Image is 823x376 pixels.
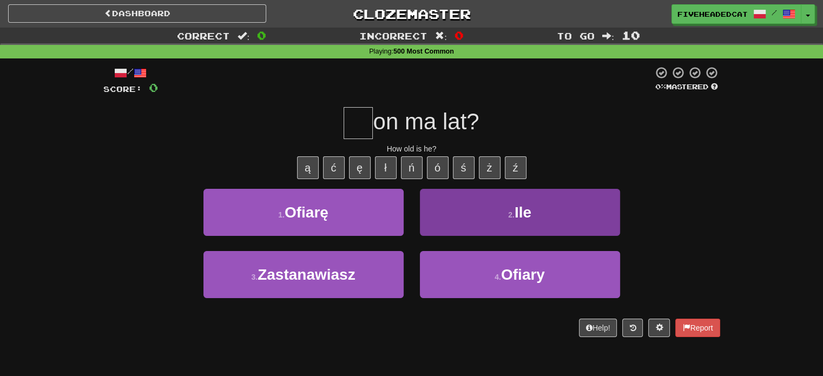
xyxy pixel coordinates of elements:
span: : [238,31,249,41]
span: Zastanawiasz [258,266,355,283]
button: 1.Ofiarę [203,189,404,236]
button: 3.Zastanawiasz [203,251,404,298]
span: 0 [257,29,266,42]
span: : [602,31,614,41]
button: Help! [579,319,617,337]
small: 3 . [251,273,258,281]
span: : [435,31,447,41]
button: 2.Ile [420,189,620,236]
span: To go [557,30,595,41]
div: Mastered [653,82,720,92]
span: Score: [103,84,142,94]
button: ą [297,156,319,179]
span: on ma lat? [373,109,479,134]
button: ń [401,156,423,179]
small: 1 . [278,210,285,219]
small: 2 . [508,210,515,219]
span: Correct [177,30,230,41]
div: / [103,66,158,80]
button: ł [375,156,397,179]
small: 4 . [495,273,501,281]
button: ź [505,156,526,179]
span: fiveheadedcat [677,9,748,19]
button: ć [323,156,345,179]
span: Incorrect [359,30,427,41]
button: ż [479,156,501,179]
button: Report [675,319,720,337]
div: How old is he? [103,143,720,154]
span: Ofiary [501,266,545,283]
button: ó [427,156,449,179]
span: 10 [622,29,640,42]
button: ś [453,156,475,179]
a: Dashboard [8,4,266,23]
span: Ile [515,204,531,221]
span: 0 % [655,82,666,91]
a: fiveheadedcat / [671,4,801,24]
span: 0 [455,29,464,42]
button: Round history (alt+y) [622,319,643,337]
strong: 500 Most Common [393,48,454,55]
span: Ofiarę [285,204,328,221]
span: / [772,9,777,16]
a: Clozemaster [282,4,541,23]
button: ę [349,156,371,179]
span: 0 [149,81,158,94]
button: 4.Ofiary [420,251,620,298]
